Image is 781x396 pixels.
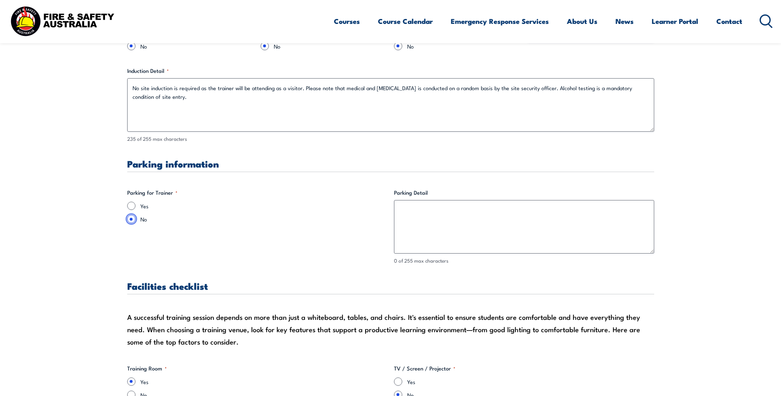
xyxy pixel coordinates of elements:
[140,42,254,50] label: No
[127,67,654,75] label: Induction Detail
[334,10,360,32] a: Courses
[615,10,634,32] a: News
[140,202,387,210] label: Yes
[127,311,654,348] div: A successful training session depends on more than just a whiteboard, tables, and chairs. It's es...
[652,10,698,32] a: Learner Portal
[127,189,177,197] legend: Parking for Trainer
[127,281,654,291] h3: Facilities checklist
[451,10,549,32] a: Emergency Response Services
[567,10,597,32] a: About Us
[394,257,654,265] div: 0 of 255 max characters
[407,42,521,50] label: No
[716,10,742,32] a: Contact
[407,377,654,386] label: Yes
[378,10,433,32] a: Course Calendar
[140,215,387,223] label: No
[394,189,654,197] label: Parking Detail
[274,42,387,50] label: No
[140,377,387,386] label: Yes
[127,159,654,168] h3: Parking information
[127,364,167,373] legend: Training Room
[127,135,654,143] div: 235 of 255 max characters
[394,364,455,373] legend: TV / Screen / Projector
